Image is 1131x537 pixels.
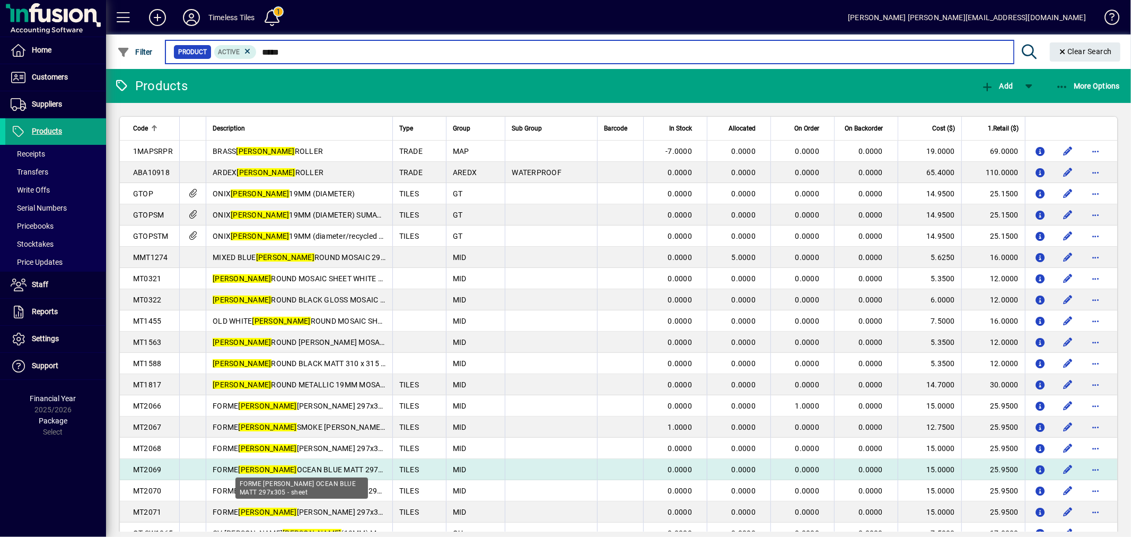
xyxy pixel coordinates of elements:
em: [PERSON_NAME] [213,338,271,347]
span: 0.0000 [795,232,820,240]
span: 0.0000 [859,296,883,304]
div: Group [453,123,498,134]
span: 0.0000 [732,487,756,495]
span: 0.0000 [859,465,883,474]
span: 0.0000 [668,168,692,177]
span: 0.0000 [732,274,756,283]
div: [PERSON_NAME] [PERSON_NAME][EMAIL_ADDRESS][DOMAIN_NAME] [848,9,1086,26]
td: 5.3500 [898,268,961,289]
button: Edit [1059,397,1076,414]
span: ROUND MOSAIC SHEET WHITE GLOSS 310X315 [213,274,435,283]
span: MT2068 [133,444,162,453]
td: 12.0000 [961,353,1025,374]
div: Description [213,123,385,134]
span: On Order [794,123,819,134]
em: [PERSON_NAME] [213,380,271,389]
button: Edit [1059,376,1076,393]
span: 0.0000 [859,232,883,240]
span: Code [133,123,148,134]
span: MID [453,465,467,474]
td: 6.0000 [898,289,961,310]
span: 0.0000 [732,423,756,431]
div: FORME [PERSON_NAME] OCEAN BLUE MATT 297x305 - sheet [235,478,368,499]
td: 15.0000 [898,395,961,417]
button: Edit [1059,270,1076,287]
span: Transfers [11,168,48,176]
td: 12.0000 [961,268,1025,289]
td: 16.0000 [961,247,1025,268]
button: Profile [174,8,208,27]
span: 5.0000 [732,253,756,262]
span: MT0322 [133,296,162,304]
div: On Backorder [841,123,892,134]
span: 0.0000 [668,359,692,368]
span: MAP [453,147,469,155]
td: 110.0000 [961,162,1025,183]
span: 0.0000 [668,402,692,410]
span: TILES [399,380,419,389]
span: MT2071 [133,508,162,516]
span: MT2069 [133,465,162,474]
button: Edit [1059,355,1076,372]
span: Barcode [604,123,627,134]
td: 12.0000 [961,332,1025,353]
span: 0.0000 [795,423,820,431]
span: 0.0000 [795,508,820,516]
button: More options [1087,313,1104,330]
span: 0.0000 [668,317,692,325]
button: Edit [1059,164,1076,181]
span: MID [453,508,467,516]
button: Edit [1059,228,1076,245]
span: MT0321 [133,274,162,283]
span: MID [453,296,467,304]
span: More Options [1056,82,1120,90]
span: TILES [399,465,419,474]
button: More options [1087,440,1104,457]
span: GTOPSTM [133,232,169,240]
a: Staff [5,272,106,298]
div: Barcode [604,123,637,134]
button: Edit [1059,206,1076,223]
span: Support [32,361,58,370]
span: MID [453,338,467,347]
td: 14.9500 [898,204,961,226]
span: Settings [32,334,59,343]
td: 5.3500 [898,353,961,374]
span: 0.0000 [795,147,820,155]
span: 0.0000 [732,168,756,177]
em: [PERSON_NAME] [239,402,297,410]
span: 0.0000 [732,338,756,347]
span: MT1588 [133,359,162,368]
a: Price Updates [5,253,106,271]
button: More options [1087,143,1104,160]
span: 0.0000 [668,296,692,304]
span: 0.0000 [795,296,820,304]
a: Serial Numbers [5,199,106,217]
td: 12.7500 [898,417,961,438]
span: MT1563 [133,338,162,347]
span: 0.0000 [795,380,820,389]
a: Settings [5,326,106,352]
span: 0.0000 [668,274,692,283]
span: TRADE [399,147,423,155]
span: 0.0000 [859,168,883,177]
div: Allocated [714,123,765,134]
span: TILES [399,444,419,453]
em: [PERSON_NAME] [239,444,297,453]
a: Customers [5,64,106,91]
span: Product [178,47,207,57]
span: Add [981,82,1013,90]
em: [PERSON_NAME] [213,359,271,368]
span: 0.0000 [668,253,692,262]
span: GT [453,211,463,219]
span: FORME AQUAMARINE MATT 297x305 - sheet [213,487,423,495]
span: 0.0000 [859,317,883,325]
span: BRASS ROLLER [213,147,323,155]
span: TILES [399,487,419,495]
span: 0.0000 [732,508,756,516]
span: 1.0000 [668,423,692,431]
div: Timeless Tiles [208,9,255,26]
span: MIXED BLUE ROUND MOSAIC 295x295 sheet [213,253,422,262]
span: MID [453,423,467,431]
span: TILES [399,232,419,240]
